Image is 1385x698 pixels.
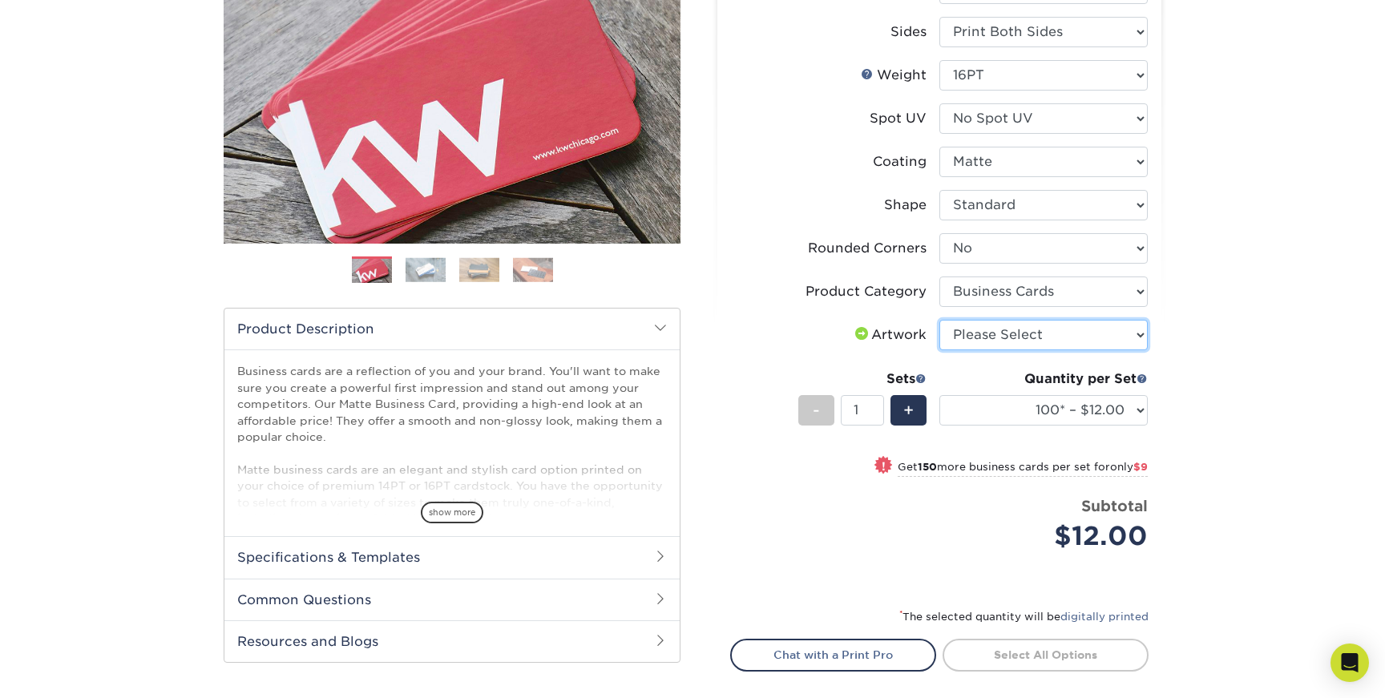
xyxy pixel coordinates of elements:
img: Business Cards 04 [513,257,553,282]
small: The selected quantity will be [899,611,1149,623]
span: - [813,398,820,422]
div: Artwork [852,325,927,345]
a: Chat with a Print Pro [730,639,936,671]
div: Weight [861,66,927,85]
h2: Product Description [224,309,680,349]
h2: Specifications & Templates [224,536,680,578]
small: Get more business cards per set for [898,461,1148,477]
span: $9 [1133,461,1148,473]
strong: 150 [918,461,937,473]
div: Sets [798,369,927,389]
a: digitally printed [1060,611,1149,623]
div: Quantity per Set [939,369,1148,389]
img: Business Cards 01 [352,251,392,291]
span: + [903,398,914,422]
div: Product Category [806,282,927,301]
div: $12.00 [951,517,1148,555]
span: show more [421,502,483,523]
div: Rounded Corners [808,239,927,258]
div: Shape [884,196,927,215]
a: Select All Options [943,639,1149,671]
div: Coating [873,152,927,171]
img: Business Cards 02 [406,257,446,282]
div: Sides [890,22,927,42]
span: ! [882,458,886,474]
span: only [1110,461,1148,473]
h2: Resources and Blogs [224,620,680,662]
h2: Common Questions [224,579,680,620]
div: Open Intercom Messenger [1330,644,1369,682]
img: Business Cards 03 [459,257,499,282]
div: Spot UV [870,109,927,128]
strong: Subtotal [1081,497,1148,514]
p: Business cards are a reflection of you and your brand. You'll want to make sure you create a powe... [237,363,667,591]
